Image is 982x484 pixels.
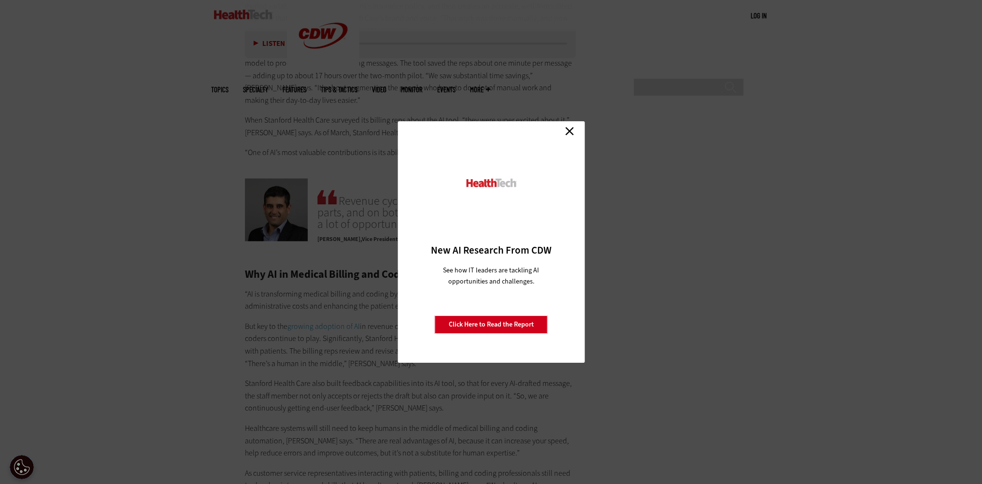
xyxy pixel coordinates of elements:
a: Close [562,124,577,138]
p: See how IT leaders are tackling AI opportunities and challenges. [431,265,551,287]
button: Open Preferences [10,455,34,479]
img: HealthTech_0.png [465,178,517,188]
h3: New AI Research From CDW [414,243,568,257]
a: Click Here to Read the Report [435,315,548,334]
div: Cookie Settings [10,455,34,479]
